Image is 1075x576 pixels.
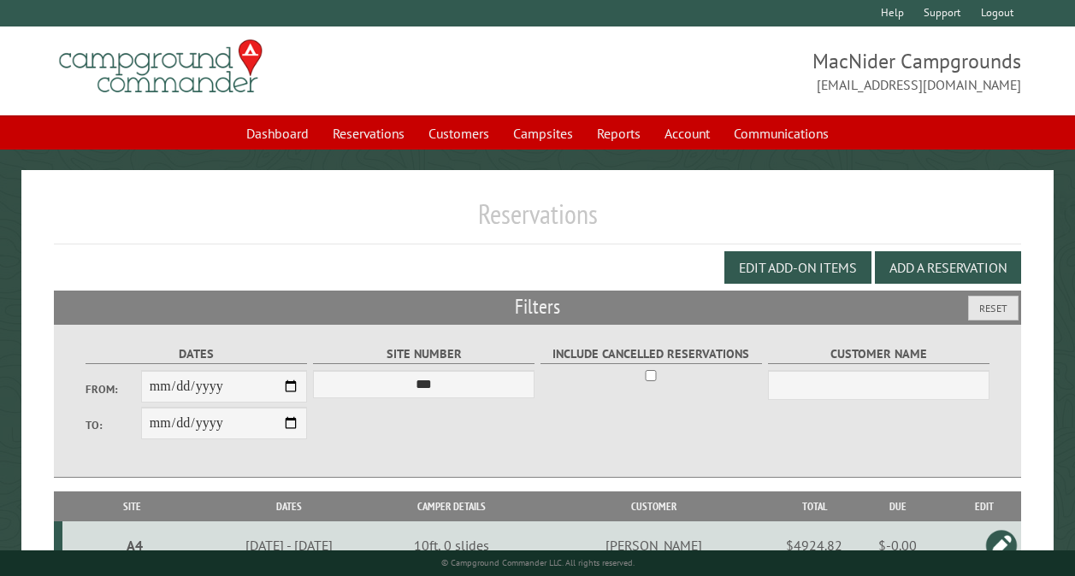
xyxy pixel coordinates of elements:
label: To: [86,417,141,433]
button: Reset [968,296,1019,320]
a: Campsites [503,117,583,150]
small: © Campground Commander LLC. All rights reserved. [441,557,635,568]
a: Account [654,117,720,150]
label: From: [86,381,141,397]
a: Customers [418,117,499,150]
div: A4 [69,537,199,554]
button: Edit Add-on Items [724,251,871,284]
a: Dashboard [236,117,319,150]
h2: Filters [54,291,1021,323]
a: Reports [587,117,651,150]
th: Customer [528,491,780,521]
td: [PERSON_NAME] [528,521,780,569]
span: MacNider Campgrounds [EMAIL_ADDRESS][DOMAIN_NAME] [538,47,1022,95]
th: Due [848,491,947,521]
th: Camper Details [376,491,528,521]
td: 10ft, 0 slides [376,521,528,569]
label: Dates [86,344,307,364]
td: $4924.82 [780,521,848,569]
label: Site Number [313,344,535,364]
td: $-0.00 [848,521,947,569]
th: Total [780,491,848,521]
label: Include Cancelled Reservations [540,344,762,364]
h1: Reservations [54,197,1021,244]
img: Campground Commander [54,33,268,100]
a: Reservations [322,117,415,150]
div: [DATE] - [DATE] [205,537,374,554]
label: Customer Name [768,344,989,364]
th: Site [62,491,203,521]
a: Communications [724,117,839,150]
th: Dates [202,491,375,521]
th: Edit [947,491,1021,521]
button: Add a Reservation [875,251,1021,284]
